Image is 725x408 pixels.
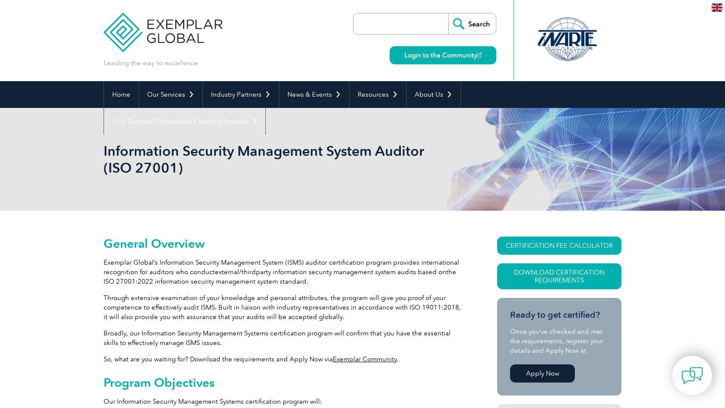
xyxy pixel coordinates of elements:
[104,397,466,406] p: Our Information Security Management Systems certification program will:
[104,258,466,286] p: Exemplar Global’s Information Security Management System (ISMS) auditor certification program pro...
[104,237,466,250] h2: General Overview
[448,13,496,34] input: Search
[104,376,466,389] h2: Program Objectives
[681,365,703,386] img: contact-chat.png
[510,364,575,383] a: Apply Now
[510,310,608,320] h3: Ready to get certified?
[712,3,722,12] img: en
[139,81,202,108] a: Our Services
[407,81,460,108] a: About Us
[104,354,466,364] p: So, what are you waiting for? Download the requirements and Apply Now via .
[104,142,435,176] h1: Information Security Management System Auditor (ISO 27001)
[497,237,621,255] a: CERTIFICATION FEE CALCULATOR
[279,81,349,108] a: News & Events
[256,268,446,276] span: party information security management system audits based on
[477,53,482,57] img: open_square.png
[203,81,279,108] a: Industry Partners
[104,293,466,322] p: Through extensive examination of your knowledge and personal attributes, the program will give yo...
[104,81,139,108] a: Home
[390,46,496,64] a: Login to the Community
[215,268,256,276] span: external/third
[350,81,406,108] a: Resources
[104,58,198,68] p: Leading the way to excellence
[497,263,621,289] a: Download Certification Requirements
[104,108,265,135] a: Find Certified Professional / Training Provider
[104,329,466,348] p: Broadly, our Information Security Management Systems certification program will confirm that you ...
[510,327,608,355] p: Once you’ve checked and met the requirements, register your details and Apply Now at
[333,355,397,363] a: Exemplar Community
